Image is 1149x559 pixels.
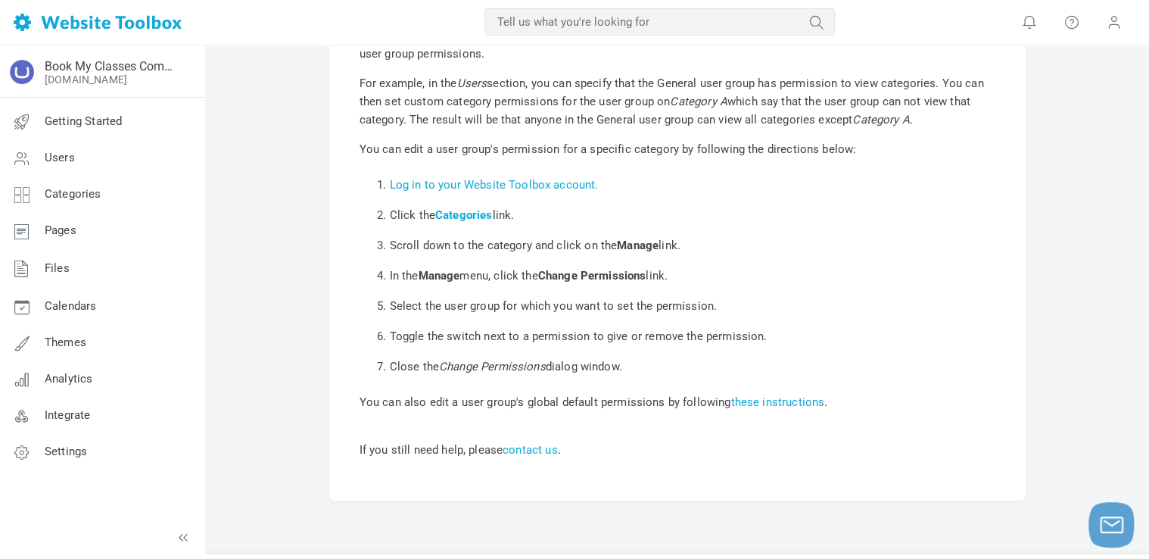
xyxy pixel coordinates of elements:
li: Click the link. [390,200,995,230]
p: For example, in the section, you can specify that the General user group has permission to view c... [360,74,995,129]
input: Tell us what you're looking for [484,8,835,36]
img: fetchedfavicon.ico [10,60,34,84]
span: Integrate [45,408,90,422]
i: Users [456,77,487,90]
a: Log in to your Website Toolbox account. [390,178,599,192]
span: Categories [45,187,101,201]
i: Category A [670,95,727,108]
i: Change Permissions [439,360,546,373]
a: Categories [435,208,493,222]
a: these instructions [730,395,824,409]
span: Calendars [45,299,96,313]
p: If you still need help, please . [360,423,995,459]
a: contact us [503,443,558,457]
li: In the menu, click the link. [390,261,995,291]
li: Close the dialog window. [390,351,995,382]
li: Toggle the switch next to a permission to give or remove the permission. [390,321,995,351]
p: You can edit a user group's permission for a specific category by following the directions below: [360,140,995,158]
span: Settings [45,445,87,458]
span: Themes [45,336,86,349]
li: Scroll down to the category and click on the link. [390,230,995,261]
p: You can also edit a user group's global default permissions by following . [360,393,995,411]
span: Users [45,151,75,164]
span: Pages [45,223,76,237]
a: [DOMAIN_NAME] [45,73,127,86]
i: Category A [852,113,910,126]
span: Analytics [45,372,92,386]
a: Book My Classes Community Forum [45,59,176,73]
li: Select the user group for which you want to set the permission. [390,291,995,321]
b: Change Permissions [538,269,646,283]
b: Manage [617,239,659,252]
span: Files [45,261,70,275]
span: Getting Started [45,114,122,128]
b: Manage [418,269,459,283]
button: Launch chat [1088,502,1134,548]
